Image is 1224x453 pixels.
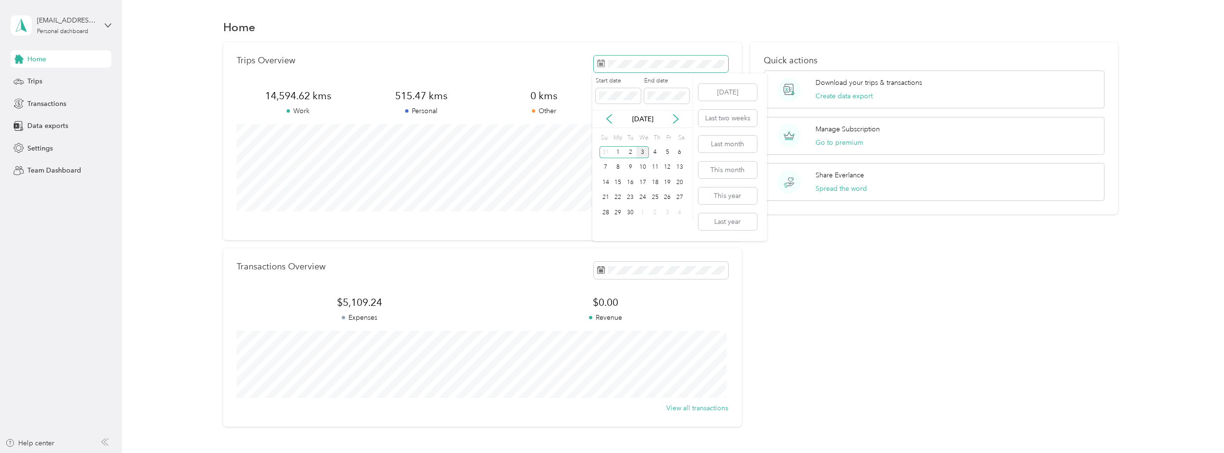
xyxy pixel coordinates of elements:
[698,213,757,230] button: Last year
[237,56,295,66] p: Trips Overview
[638,131,649,145] div: We
[698,162,757,178] button: This month
[600,176,612,188] div: 14
[624,146,636,158] div: 2
[652,131,661,145] div: Th
[624,192,636,204] div: 23
[600,146,612,158] div: 31
[636,146,649,158] div: 3
[5,438,54,448] button: Help center
[673,176,686,188] div: 20
[482,89,605,103] span: 0 kms
[482,296,728,309] span: $0.00
[698,110,757,127] button: Last two weeks
[612,176,624,188] div: 15
[636,176,649,188] div: 17
[816,78,922,88] p: Download your trips & transactions
[600,192,612,204] div: 21
[636,162,649,174] div: 10
[664,131,673,145] div: Fr
[27,143,53,153] span: Settings
[661,146,673,158] div: 5
[612,192,624,204] div: 22
[649,146,661,158] div: 4
[1170,399,1224,453] iframe: Everlance-gr Chat Button Frame
[623,114,663,124] p: [DATE]
[816,170,864,180] p: Share Everlance
[636,192,649,204] div: 24
[237,262,325,272] p: Transactions Overview
[27,76,42,86] span: Trips
[596,77,641,85] label: Start date
[223,22,255,32] h1: Home
[764,56,1104,66] p: Quick actions
[237,89,360,103] span: 14,594.62 kms
[698,84,757,101] button: [DATE]
[625,131,635,145] div: Tu
[816,138,863,148] button: Go to premium
[673,192,686,204] div: 27
[612,207,624,219] div: 29
[624,176,636,188] div: 16
[27,99,66,109] span: Transactions
[816,184,867,194] button: Spread the word
[612,146,624,158] div: 1
[600,162,612,174] div: 7
[360,106,482,116] p: Personal
[649,162,661,174] div: 11
[649,176,661,188] div: 18
[673,207,686,219] div: 4
[612,131,623,145] div: Mo
[644,77,689,85] label: End date
[237,106,360,116] p: Work
[649,207,661,219] div: 2
[666,403,728,413] button: View all transactions
[698,187,757,204] button: This year
[636,207,649,219] div: 1
[673,146,686,158] div: 6
[360,89,482,103] span: 515.47 kms
[661,207,673,219] div: 3
[482,106,605,116] p: Other
[677,131,686,145] div: Sa
[624,207,636,219] div: 30
[649,192,661,204] div: 25
[661,192,673,204] div: 26
[816,91,873,101] button: Create data export
[600,131,609,145] div: Su
[600,207,612,219] div: 28
[27,121,68,131] span: Data exports
[27,54,46,64] span: Home
[698,136,757,152] button: Last month
[612,162,624,174] div: 8
[482,313,728,323] p: Revenue
[661,176,673,188] div: 19
[624,162,636,174] div: 9
[816,124,880,134] p: Manage Subscription
[661,162,673,174] div: 12
[37,29,88,35] div: Personal dashboard
[237,313,482,323] p: Expenses
[37,15,97,25] div: [EMAIL_ADDRESS][DOMAIN_NAME]
[673,162,686,174] div: 13
[27,165,81,175] span: Team Dashboard
[237,296,482,309] span: $5,109.24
